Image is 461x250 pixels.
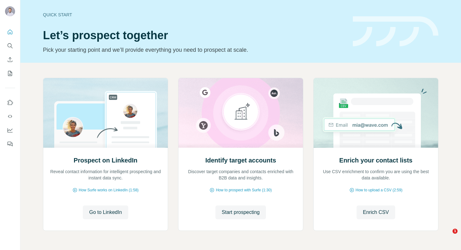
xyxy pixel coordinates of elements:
div: Quick start [43,12,345,18]
button: Feedback [5,138,15,150]
p: Reveal contact information for intelligent prospecting and instant data sync. [50,168,162,181]
span: How to prospect with Surfe (1:30) [216,187,272,193]
span: How to upload a CSV (2:59) [356,187,402,193]
p: Pick your starting point and we’ll provide everything you need to prospect at scale. [43,45,345,54]
button: Use Surfe on LinkedIn [5,97,15,108]
button: Enrich CSV [357,205,395,219]
button: Dashboard [5,125,15,136]
button: Go to LinkedIn [83,205,128,219]
span: Enrich CSV [363,209,389,216]
p: Discover target companies and contacts enriched with B2B data and insights. [185,168,297,181]
span: Start prospecting [222,209,260,216]
span: Go to LinkedIn [89,209,122,216]
span: How Surfe works on LinkedIn (1:58) [79,187,139,193]
button: Use Surfe API [5,111,15,122]
img: Avatar [5,6,15,16]
img: Prospect on LinkedIn [43,78,168,148]
h2: Enrich your contact lists [339,156,412,165]
button: Quick start [5,26,15,38]
img: Enrich your contact lists [313,78,438,148]
h2: Prospect on LinkedIn [74,156,137,165]
button: My lists [5,68,15,79]
img: banner [353,16,438,47]
h2: Identify target accounts [205,156,276,165]
p: Use CSV enrichment to confirm you are using the best data available. [320,168,432,181]
img: Identify target accounts [178,78,303,148]
span: 1 [453,229,458,234]
iframe: Intercom live chat [440,229,455,244]
button: Start prospecting [215,205,266,219]
h1: Let’s prospect together [43,29,345,42]
button: Enrich CSV [5,54,15,65]
button: Search [5,40,15,51]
